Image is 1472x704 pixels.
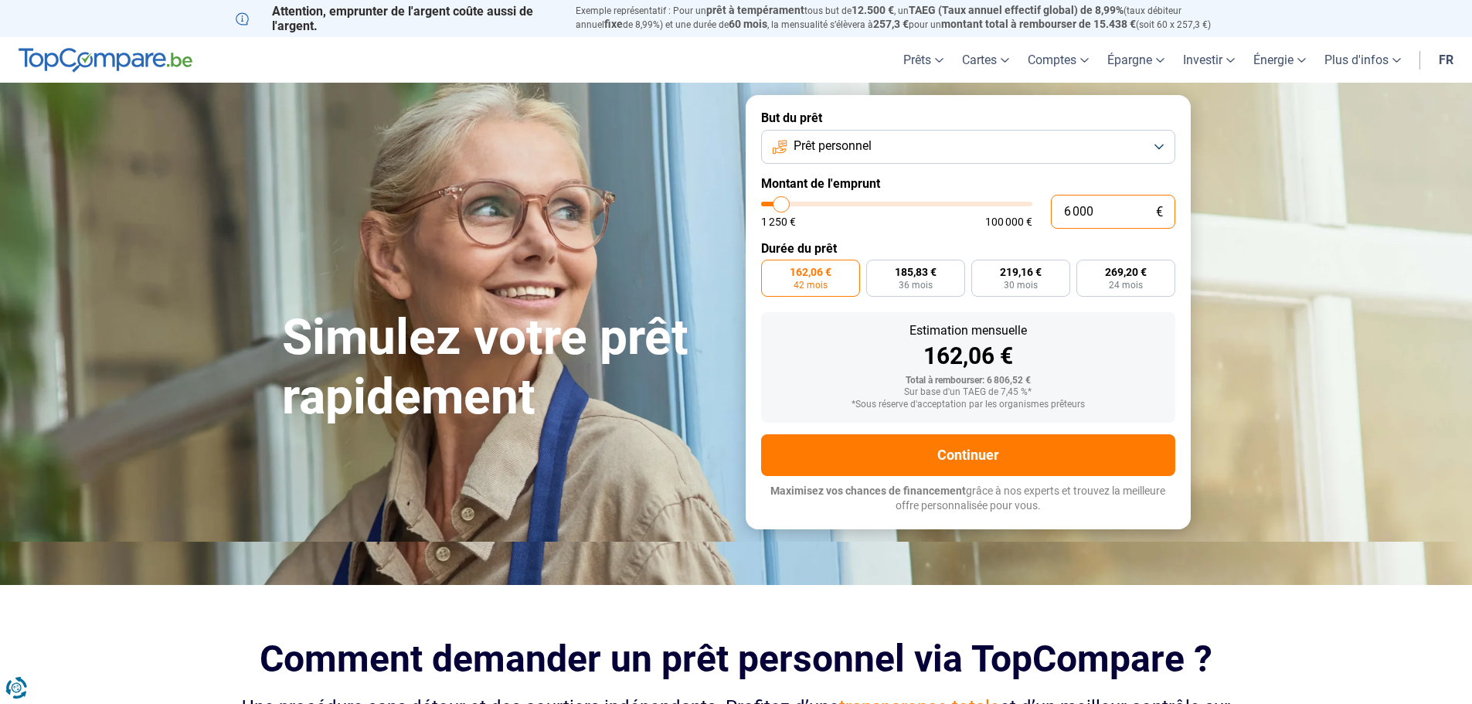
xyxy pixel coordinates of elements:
p: Attention, emprunter de l'argent coûte aussi de l'argent. [236,4,557,33]
h2: Comment demander un prêt personnel via TopCompare ? [236,638,1237,680]
span: Maximisez vos chances de financement [770,485,966,497]
img: TopCompare [19,48,192,73]
span: 1 250 € [761,216,796,227]
span: 60 mois [729,18,767,30]
span: 24 mois [1109,281,1143,290]
a: Épargne [1098,37,1174,83]
h1: Simulez votre prêt rapidement [282,308,727,427]
span: montant total à rembourser de 15.438 € [941,18,1136,30]
label: Durée du prêt [761,241,1175,256]
span: 257,3 € [873,18,909,30]
span: 12.500 € [852,4,894,16]
button: Continuer [761,434,1175,476]
p: Exemple représentatif : Pour un tous but de , un (taux débiteur annuel de 8,99%) et une durée de ... [576,4,1237,32]
span: 36 mois [899,281,933,290]
div: Estimation mensuelle [773,325,1163,337]
span: TAEG (Taux annuel effectif global) de 8,99% [909,4,1124,16]
a: Cartes [953,37,1018,83]
span: 269,20 € [1105,267,1147,277]
p: grâce à nos experts et trouvez la meilleure offre personnalisée pour vous. [761,484,1175,514]
a: Plus d'infos [1315,37,1410,83]
a: Comptes [1018,37,1098,83]
a: Investir [1174,37,1244,83]
label: Montant de l'emprunt [761,176,1175,191]
a: Énergie [1244,37,1315,83]
label: But du prêt [761,111,1175,125]
div: Sur base d'un TAEG de 7,45 %* [773,387,1163,398]
div: Total à rembourser: 6 806,52 € [773,376,1163,386]
span: 100 000 € [985,216,1032,227]
span: 185,83 € [895,267,937,277]
span: 30 mois [1004,281,1038,290]
button: Prêt personnel [761,130,1175,164]
a: fr [1430,37,1463,83]
span: 42 mois [794,281,828,290]
span: € [1156,206,1163,219]
span: 162,06 € [790,267,831,277]
span: 219,16 € [1000,267,1042,277]
div: *Sous réserve d'acceptation par les organismes prêteurs [773,400,1163,410]
span: prêt à tempérament [706,4,804,16]
a: Prêts [894,37,953,83]
span: Prêt personnel [794,138,872,155]
div: 162,06 € [773,345,1163,368]
span: fixe [604,18,623,30]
